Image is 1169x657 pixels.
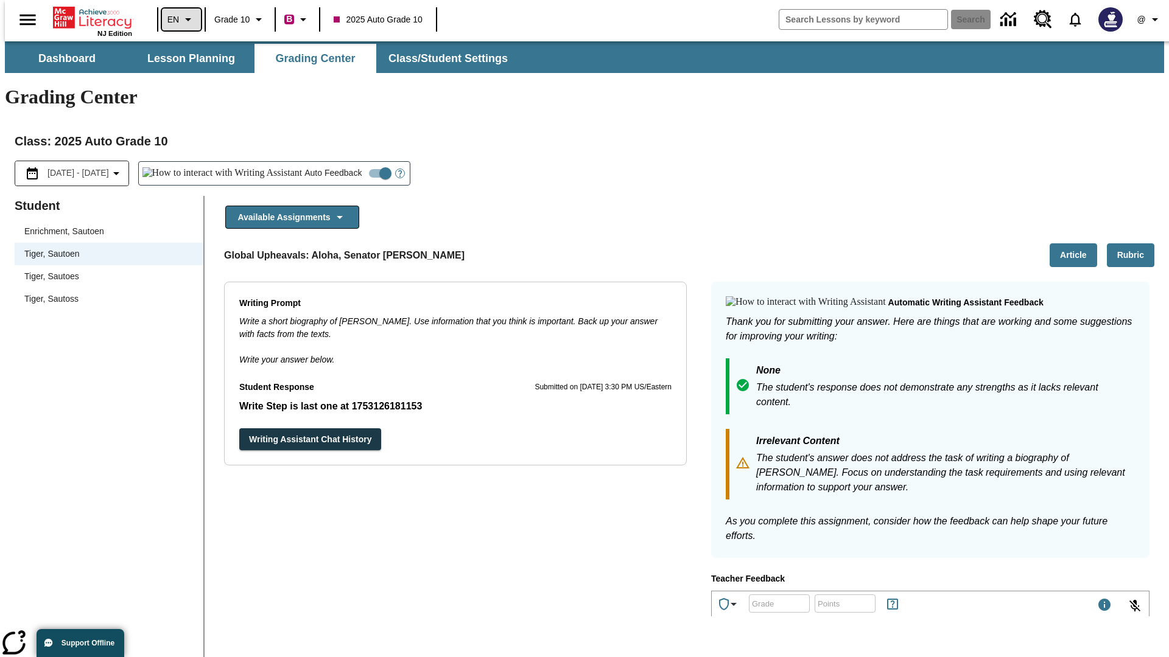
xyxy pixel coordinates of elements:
input: Grade: Letters, numbers, %, + and - are allowed. [749,587,810,619]
button: Click to activate and allow voice recognition [1120,591,1150,620]
span: Dashboard [38,52,96,66]
button: Class/Student Settings [379,44,518,73]
button: Rules for Earning Points and Achievements, Will open in new tab [880,592,905,616]
span: NJ Edition [97,30,132,37]
button: Select the date range menu item [20,166,124,181]
span: EN [167,13,179,26]
div: Maximum 1000 characters Press Escape to exit toolbar and use left and right arrow keys to access ... [1097,597,1112,614]
div: Tiger, Sautoes [15,265,203,288]
span: Auto Feedback [304,167,362,179]
img: Avatar [1098,7,1123,32]
button: Rubric, Will open in new tab [1107,243,1154,267]
div: Tiger, Sautoen [15,243,203,265]
p: None [756,363,1135,380]
button: Boost Class color is violet red. Change class color [279,9,315,30]
div: Points: Must be equal to or less than 25. [815,594,876,613]
button: Open Help for Writing Assistant [390,162,410,185]
p: Writing Prompt [239,297,672,310]
body: Type your response here. [5,10,178,21]
div: SubNavbar [5,44,519,73]
p: Automatic writing assistant feedback [888,296,1044,310]
h1: Grading Center [5,86,1164,108]
button: Dashboard [6,44,128,73]
div: Tiger, Sautoes [24,270,79,283]
img: How to interact with Writing Assistant [726,296,886,308]
div: Home [53,4,132,37]
button: Achievements [712,592,746,616]
input: Points: Must be equal to or less than 25. [815,587,876,619]
span: Grade 10 [214,13,250,26]
div: Tiger, Sautoen [24,248,80,260]
span: [DATE] - [DATE] [47,167,109,179]
span: Class/Student Settings [388,52,508,66]
a: Resource Center, Will open in new tab [1027,3,1059,36]
p: Thank you for submitting your answer. Here are things that are working and some suggestions for i... [726,315,1135,344]
div: Grade: Letters, numbers, %, + and - are allowed. [749,594,810,613]
svg: Collapse Date Range Filter [109,166,124,181]
img: How to interact with Writing Assistant [142,167,303,179]
p: Teacher Feedback [711,572,1150,586]
a: Data Center [993,3,1027,36]
span: 2025 Auto Grade 10 [334,13,422,26]
button: Available Assignments [225,206,359,229]
p: The student's answer does not address the task of writing a biography of [PERSON_NAME]. Focus on ... [756,451,1135,495]
p: As you complete this assignment, consider how the feedback can help shape your future efforts. [726,514,1135,543]
p: The student's response does not demonstrate any strengths as it lacks relevant content. [756,380,1135,409]
p: Student [15,196,203,215]
p: Irrelevant Content [756,434,1135,451]
div: SubNavbar [5,41,1164,73]
button: Writing Assistant Chat History [239,428,381,451]
div: Enrichment, Sautoen [15,220,203,243]
p: Global Upheavals: Aloha, Senator [PERSON_NAME] [224,248,465,263]
input: search field [779,10,947,29]
p: Student Response [239,399,672,414]
button: Open side menu [10,2,46,38]
p: Write your answer below. [239,341,672,366]
button: Profile/Settings [1130,9,1169,30]
p: Submitted on [DATE] 3:30 PM US/Eastern [535,381,672,394]
h2: Class : 2025 Auto Grade 10 [15,131,1154,151]
button: Grade: Grade 10, Select a grade [209,9,271,30]
span: B [286,12,292,27]
div: Enrichment, Sautoen [24,225,104,238]
button: Select a new avatar [1091,4,1130,35]
span: Support Offline [61,639,114,647]
a: Notifications [1059,4,1091,35]
p: Write Step is last one at 1753126181153 [239,399,672,414]
span: Grading Center [275,52,355,66]
p: Write a short biography of [PERSON_NAME]. Use information that you think is important. Back up yo... [239,315,672,341]
button: Article, Will open in new tab [1050,243,1097,267]
button: Support Offline [37,629,124,657]
div: Tiger, Sautoss [15,288,203,310]
span: Lesson Planning [147,52,235,66]
span: @ [1137,13,1145,26]
div: Tiger, Sautoss [24,293,79,305]
button: Grading Center [255,44,376,73]
a: Home [53,5,132,30]
p: Student Response [239,381,314,394]
button: Language: EN, Select a language [162,9,201,30]
button: Lesson Planning [130,44,252,73]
